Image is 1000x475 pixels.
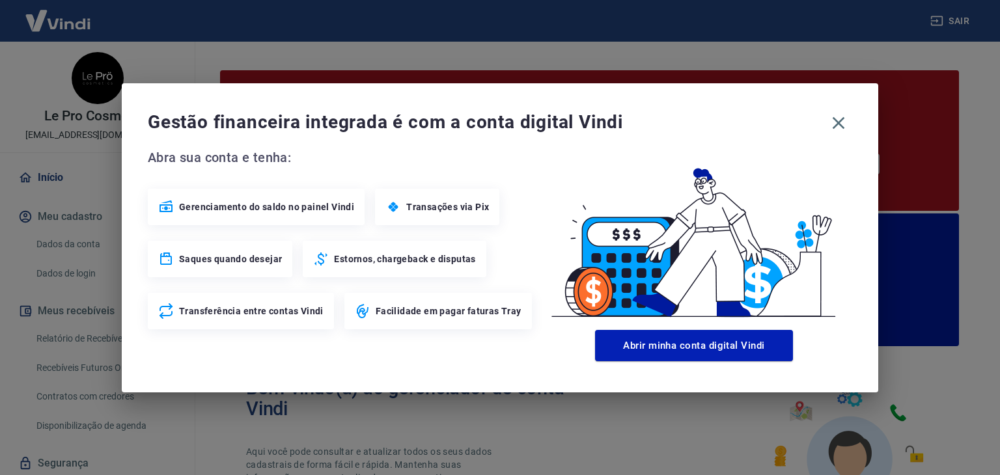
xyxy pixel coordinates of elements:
[334,252,475,265] span: Estornos, chargeback e disputas
[376,305,521,318] span: Facilidade em pagar faturas Tray
[179,305,324,318] span: Transferência entre contas Vindi
[595,330,793,361] button: Abrir minha conta digital Vindi
[148,109,825,135] span: Gestão financeira integrada é com a conta digital Vindi
[536,147,852,325] img: Good Billing
[179,252,282,265] span: Saques quando desejar
[148,147,536,168] span: Abra sua conta e tenha:
[406,200,489,213] span: Transações via Pix
[179,200,354,213] span: Gerenciamento do saldo no painel Vindi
